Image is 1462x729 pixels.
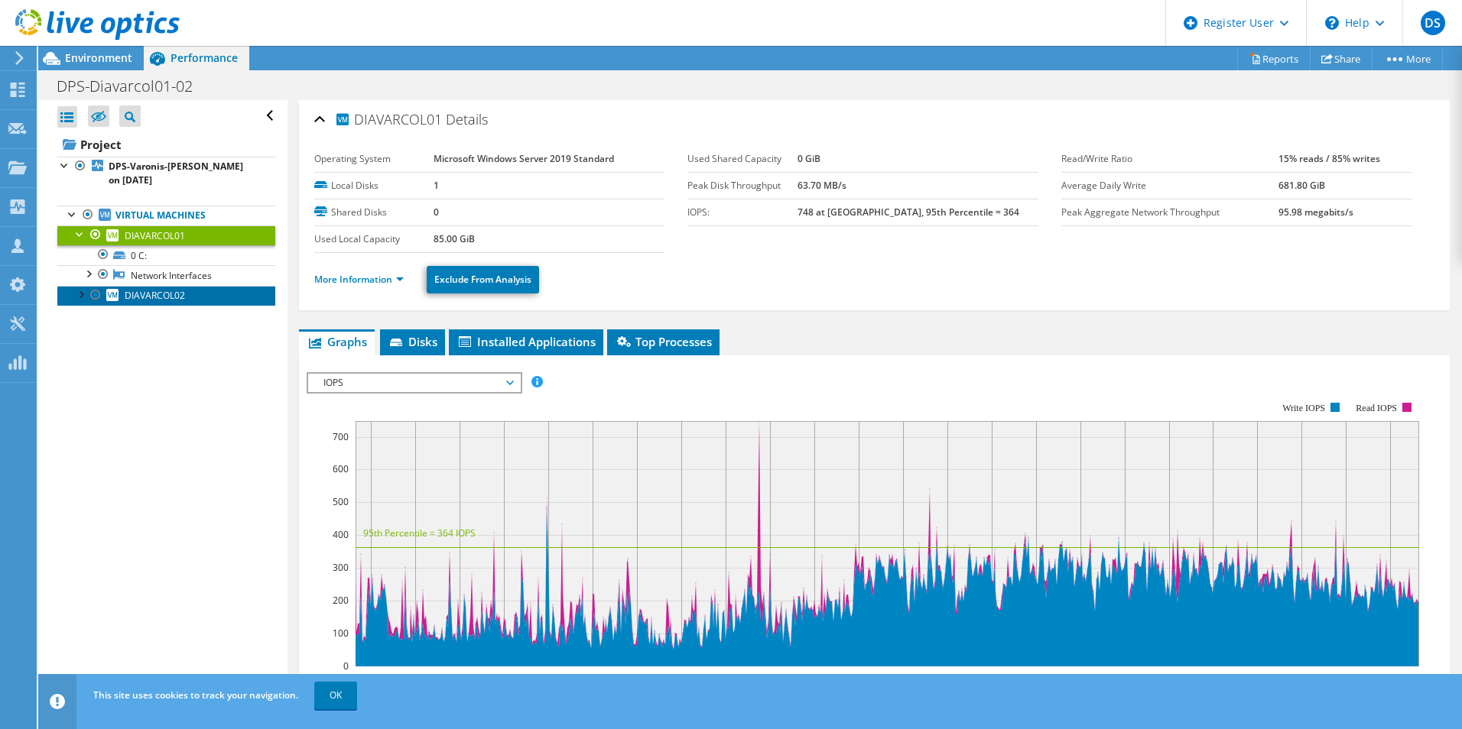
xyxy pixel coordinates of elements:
a: Exclude From Analysis [427,266,539,293]
a: Network Interfaces [57,265,275,285]
span: This site uses cookies to track your navigation. [93,688,298,701]
b: 63.70 MB/s [798,179,846,192]
span: Disks [388,334,437,349]
a: More Information [314,273,404,286]
h1: DPS-Diavarcol01-02 [50,78,216,95]
span: DIAVARCOL02 [125,289,185,302]
b: 0 GiB [798,152,820,165]
text: 500 [333,495,349,508]
a: Virtual Machines [57,206,275,225]
label: Shared Disks [314,205,434,220]
text: 700 [333,430,349,443]
a: OK [314,682,357,709]
b: 748 at [GEOGRAPHIC_DATA], 95th Percentile = 364 [798,206,1019,219]
label: Used Local Capacity [314,232,434,247]
a: Reports [1237,47,1311,70]
b: Microsoft Windows Server 2019 Standard [434,152,614,165]
svg: \n [1325,16,1339,30]
span: Performance [171,50,238,65]
text: 200 [333,594,349,607]
label: Used Shared Capacity [687,151,798,167]
span: IOPS [316,374,512,392]
a: Share [1310,47,1373,70]
span: DIAVARCOL01 [125,229,185,242]
b: 95.98 megabits/s [1278,206,1353,219]
text: 400 [333,528,349,541]
text: 600 [333,462,349,475]
text: 95th Percentile = 364 IOPS [363,526,476,539]
label: Operating System [314,151,434,167]
a: DPS-Varonis-[PERSON_NAME] on [DATE] [57,157,275,190]
text: Read IOPS [1356,403,1397,413]
b: 15% reads / 85% writes [1278,152,1380,165]
a: DIAVARCOL01 [57,225,275,245]
label: Read/Write Ratio [1061,151,1278,167]
span: Installed Applications [456,334,596,349]
span: DIAVARCOL01 [334,110,442,128]
span: Top Processes [615,334,712,349]
span: Details [446,110,488,128]
span: DS [1421,11,1445,35]
text: 100 [333,627,349,640]
text: Write IOPS [1282,403,1325,413]
b: DPS-Varonis-[PERSON_NAME] on [DATE] [109,160,243,186]
label: Peak Disk Throughput [687,178,798,193]
span: Environment [65,50,132,65]
a: More [1372,47,1443,70]
label: Average Daily Write [1061,178,1278,193]
a: Project [57,132,275,157]
span: Graphs [307,334,367,349]
a: DIAVARCOL02 [57,286,275,306]
b: 1 [434,179,439,192]
label: IOPS: [687,205,798,220]
text: 300 [333,561,349,574]
b: 681.80 GiB [1278,179,1325,192]
label: Peak Aggregate Network Throughput [1061,205,1278,220]
label: Local Disks [314,178,434,193]
b: 0 [434,206,439,219]
a: 0 C: [57,245,275,265]
text: 0 [343,659,349,672]
b: 85.00 GiB [434,232,475,245]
